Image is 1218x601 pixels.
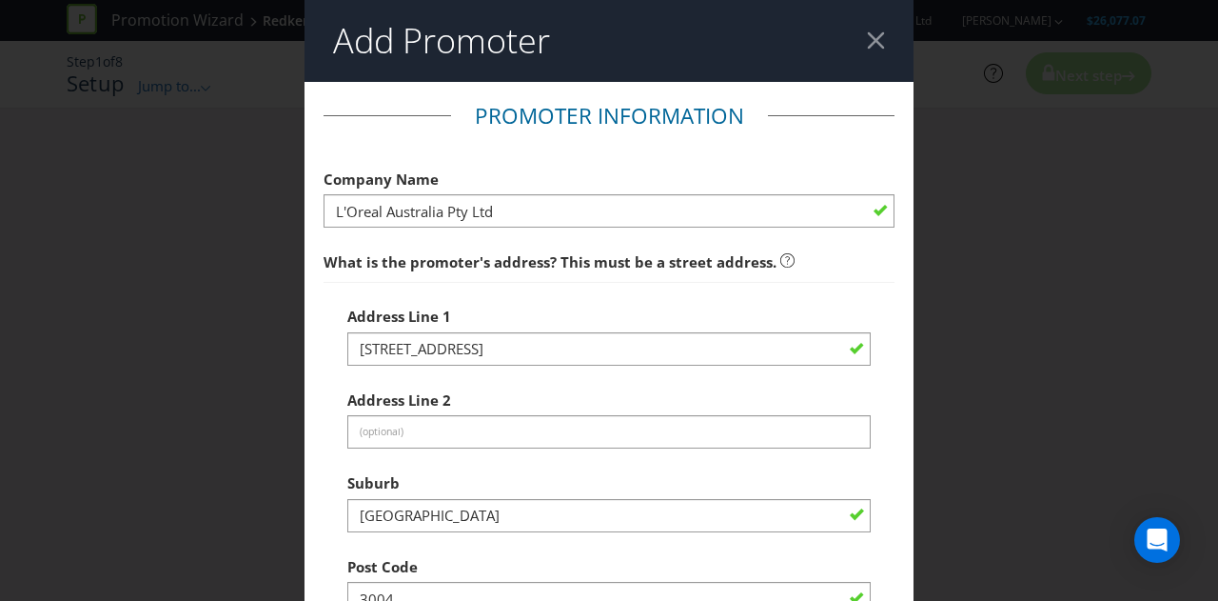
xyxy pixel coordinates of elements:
[347,473,400,492] span: Suburb
[347,391,451,410] span: Address Line 2
[347,499,871,532] input: e.g. Melbourne
[324,170,439,189] span: Company Name
[324,194,894,228] input: e.g. Company Name
[347,307,451,326] span: Address Line 1
[324,252,776,271] span: What is the promoter's address? This must be a street address.
[333,22,550,60] h2: Add Promoter
[451,101,768,131] legend: Promoter Information
[347,557,418,576] span: Post Code
[1134,517,1180,563] div: Open Intercom Messenger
